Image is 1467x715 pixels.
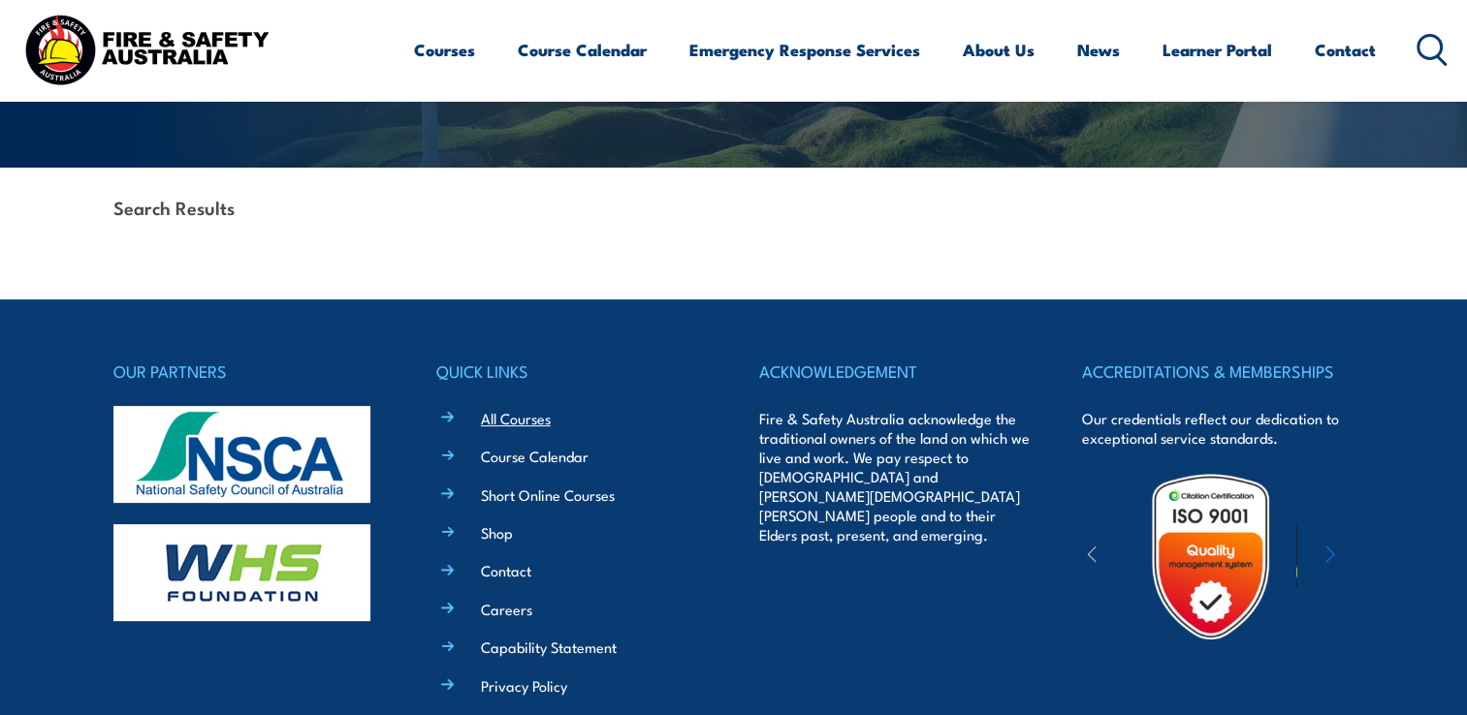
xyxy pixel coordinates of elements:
[481,484,615,505] a: Short Online Courses
[113,357,385,385] h4: OUR PARTNERS
[1082,409,1354,448] p: Our credentials reflect our dedication to exceptional service standards.
[481,637,617,657] a: Capability Statement
[481,560,531,580] a: Contact
[1315,24,1376,76] a: Contact
[481,675,567,696] a: Privacy Policy
[759,357,1031,385] h4: ACKNOWLEDGEMENT
[963,24,1035,76] a: About Us
[518,24,647,76] a: Course Calendar
[1163,24,1272,76] a: Learner Portal
[1126,472,1295,641] img: Untitled design (19)
[1296,523,1465,590] img: ewpa-logo
[481,522,513,543] a: Shop
[759,409,1031,544] p: Fire & Safety Australia acknowledge the traditional owners of the land on which we live and work....
[436,357,708,385] h4: QUICK LINKS
[481,408,551,428] a: All Courses
[689,24,920,76] a: Emergency Response Services
[113,406,370,503] img: nsca-logo-footer
[1082,357,1354,385] h4: ACCREDITATIONS & MEMBERSHIPS
[481,446,589,466] a: Course Calendar
[113,524,370,621] img: whs-logo-footer
[481,599,532,619] a: Careers
[1077,24,1120,76] a: News
[113,194,235,220] strong: Search Results
[414,24,475,76] a: Courses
